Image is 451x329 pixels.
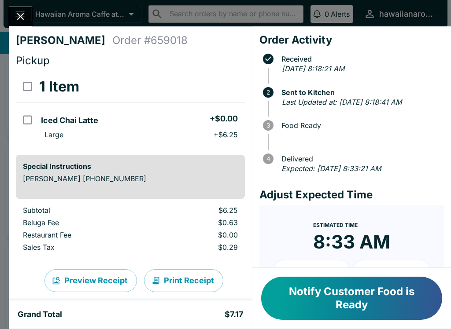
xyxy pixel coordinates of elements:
h5: Iced Chai Latte [41,115,98,126]
p: Sales Tax [23,243,144,252]
p: Subtotal [23,206,144,215]
h5: Grand Total [18,309,62,320]
button: Preview Receipt [44,269,137,292]
span: Delivered [277,155,444,163]
h4: Order # 659018 [112,34,188,47]
p: Large [44,130,63,139]
p: Restaurant Fee [23,230,144,239]
h5: $7.17 [225,309,243,320]
button: Notify Customer Food is Ready [261,277,442,320]
p: Beluga Fee [23,218,144,227]
time: 8:33 AM [313,230,390,253]
p: $0.29 [158,243,238,252]
button: Close [9,7,32,26]
text: 2 [266,89,270,96]
text: 4 [266,155,270,162]
h3: 1 Item [39,78,79,95]
h6: Special Instructions [23,162,238,171]
button: + 10 [274,260,350,282]
h5: + $0.00 [210,113,238,124]
p: $0.63 [158,218,238,227]
p: [PERSON_NAME] [PHONE_NUMBER] [23,174,238,183]
span: Received [277,55,444,63]
em: [DATE] 8:18:21 AM [282,64,344,73]
p: $6.25 [158,206,238,215]
text: 3 [266,122,270,129]
em: Expected: [DATE] 8:33:21 AM [281,164,381,173]
h4: Adjust Expected Time [259,188,444,201]
table: orders table [16,206,245,255]
span: Estimated Time [313,222,358,228]
span: Food Ready [277,121,444,129]
span: Sent to Kitchen [277,88,444,96]
em: Last Updated at: [DATE] 8:18:41 AM [282,98,402,106]
h4: Order Activity [259,33,444,47]
button: + 20 [353,260,430,282]
table: orders table [16,71,245,148]
p: + $6.25 [214,130,238,139]
p: $0.00 [158,230,238,239]
button: Print Receipt [144,269,223,292]
span: Pickup [16,54,50,67]
h4: [PERSON_NAME] [16,34,112,47]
